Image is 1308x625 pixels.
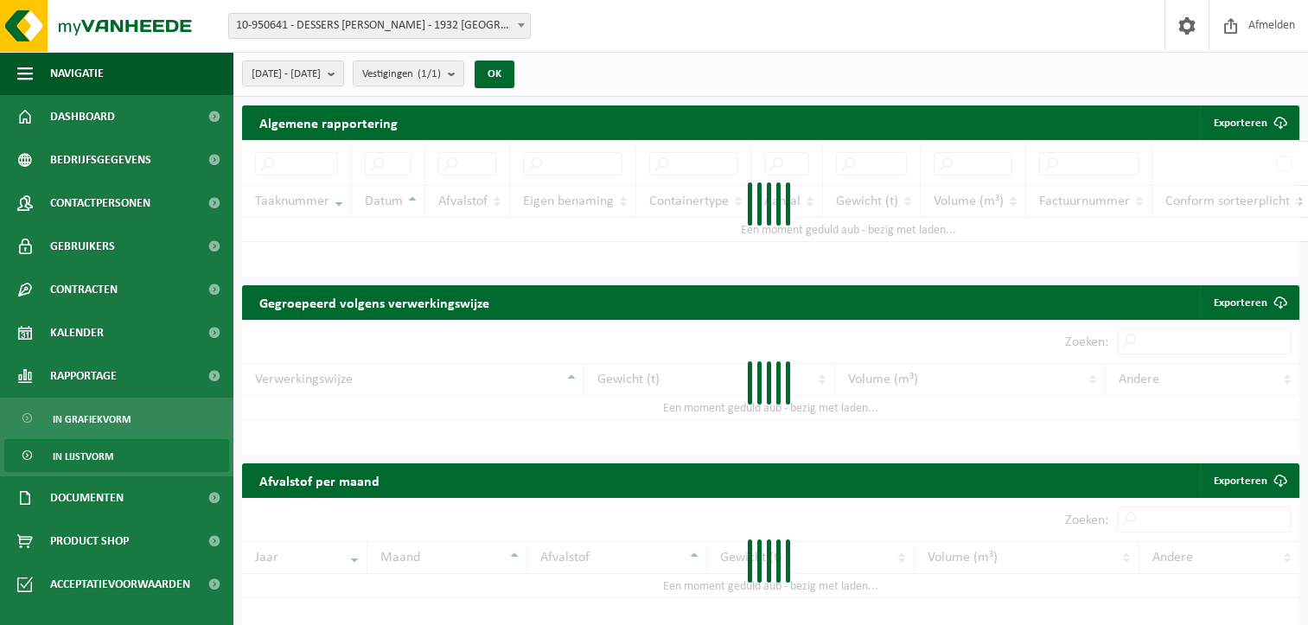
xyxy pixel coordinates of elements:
[418,68,441,80] count: (1/1)
[53,440,113,473] span: In lijstvorm
[475,61,514,88] button: OK
[53,403,131,436] span: In grafiekvorm
[1200,285,1298,320] a: Exporteren
[50,268,118,311] span: Contracten
[50,95,115,138] span: Dashboard
[50,563,190,606] span: Acceptatievoorwaarden
[252,61,321,87] span: [DATE] - [DATE]
[4,402,229,435] a: In grafiekvorm
[50,138,151,182] span: Bedrijfsgegevens
[50,311,104,354] span: Kalender
[242,61,344,86] button: [DATE] - [DATE]
[50,354,117,398] span: Rapportage
[242,463,397,497] h2: Afvalstof per maand
[228,13,531,39] span: 10-950641 - DESSERS HERMAN - 1932 SINT-STEVENS-WOLUWE, FRANS SMOLDERSSTRAAT 18C
[1200,105,1298,140] button: Exporteren
[353,61,464,86] button: Vestigingen(1/1)
[229,14,530,38] span: 10-950641 - DESSERS HERMAN - 1932 SINT-STEVENS-WOLUWE, FRANS SMOLDERSSTRAAT 18C
[242,105,415,140] h2: Algemene rapportering
[242,285,507,319] h2: Gegroepeerd volgens verwerkingswijze
[4,439,229,472] a: In lijstvorm
[50,52,104,95] span: Navigatie
[362,61,441,87] span: Vestigingen
[1200,463,1298,498] a: Exporteren
[50,182,150,225] span: Contactpersonen
[50,225,115,268] span: Gebruikers
[50,476,124,520] span: Documenten
[50,520,129,563] span: Product Shop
